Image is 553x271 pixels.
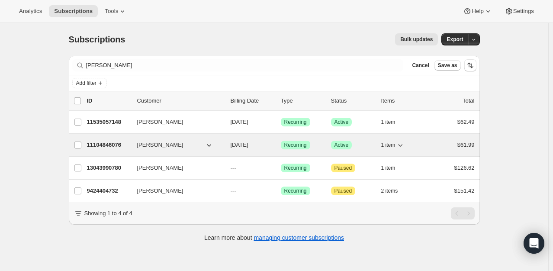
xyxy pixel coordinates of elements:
span: Help [472,8,483,15]
p: 13043990780 [87,164,130,172]
div: Items [381,97,424,105]
button: Tools [100,5,132,17]
span: Recurring [284,187,307,194]
p: Billing Date [231,97,274,105]
span: [DATE] [231,119,248,125]
button: [PERSON_NAME] [132,161,219,175]
span: Analytics [19,8,42,15]
p: Learn more about [204,233,344,242]
p: 11104846076 [87,141,130,149]
button: [PERSON_NAME] [132,115,219,129]
p: 9424404732 [87,187,130,195]
span: Paused [334,165,352,171]
span: [PERSON_NAME] [137,187,183,195]
span: $151.42 [454,187,475,194]
span: Active [334,119,349,126]
button: Settings [499,5,539,17]
span: $61.99 [457,142,475,148]
button: Analytics [14,5,47,17]
span: 1 item [381,142,395,148]
p: Status [331,97,374,105]
span: $126.62 [454,165,475,171]
span: --- [231,187,236,194]
div: Open Intercom Messenger [524,233,544,254]
p: 11535057148 [87,118,130,126]
button: [PERSON_NAME] [132,138,219,152]
button: Save as [434,60,461,71]
button: Bulk updates [395,33,438,45]
span: Subscriptions [69,35,125,44]
span: 2 items [381,187,398,194]
span: Settings [513,8,534,15]
p: Showing 1 to 4 of 4 [84,209,132,218]
button: Add filter [72,78,107,88]
button: 1 item [381,162,405,174]
div: 11535057148[PERSON_NAME][DATE]SuccessRecurringSuccessActive1 item$62.49 [87,116,475,128]
span: Recurring [284,142,307,148]
span: [PERSON_NAME] [137,141,183,149]
p: ID [87,97,130,105]
span: Cancel [412,62,429,69]
span: Tools [105,8,118,15]
div: IDCustomerBilling DateTypeStatusItemsTotal [87,97,475,105]
span: [DATE] [231,142,248,148]
nav: Pagination [451,207,475,219]
button: 1 item [381,139,405,151]
span: Export [447,36,463,43]
button: 1 item [381,116,405,128]
span: Paused [334,187,352,194]
span: Recurring [284,165,307,171]
p: Customer [137,97,224,105]
button: 2 items [381,185,408,197]
span: Subscriptions [54,8,93,15]
div: Type [281,97,324,105]
div: 9424404732[PERSON_NAME]---SuccessRecurringAttentionPaused2 items$151.42 [87,185,475,197]
div: 13043990780[PERSON_NAME]---SuccessRecurringAttentionPaused1 item$126.62 [87,162,475,174]
span: --- [231,165,236,171]
span: 1 item [381,165,395,171]
span: Recurring [284,119,307,126]
span: [PERSON_NAME] [137,118,183,126]
button: Help [458,5,497,17]
p: Total [463,97,474,105]
span: [PERSON_NAME] [137,164,183,172]
button: Subscriptions [49,5,98,17]
button: Sort the results [464,59,476,71]
button: [PERSON_NAME] [132,184,219,198]
a: managing customer subscriptions [254,234,344,241]
span: Active [334,142,349,148]
button: Cancel [408,60,432,71]
span: Add filter [76,80,96,87]
input: Filter subscribers [86,59,404,71]
div: 11104846076[PERSON_NAME][DATE]SuccessRecurringSuccessActive1 item$61.99 [87,139,475,151]
span: Bulk updates [400,36,433,43]
span: Save as [438,62,457,69]
button: Export [441,33,468,45]
span: 1 item [381,119,395,126]
span: $62.49 [457,119,475,125]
